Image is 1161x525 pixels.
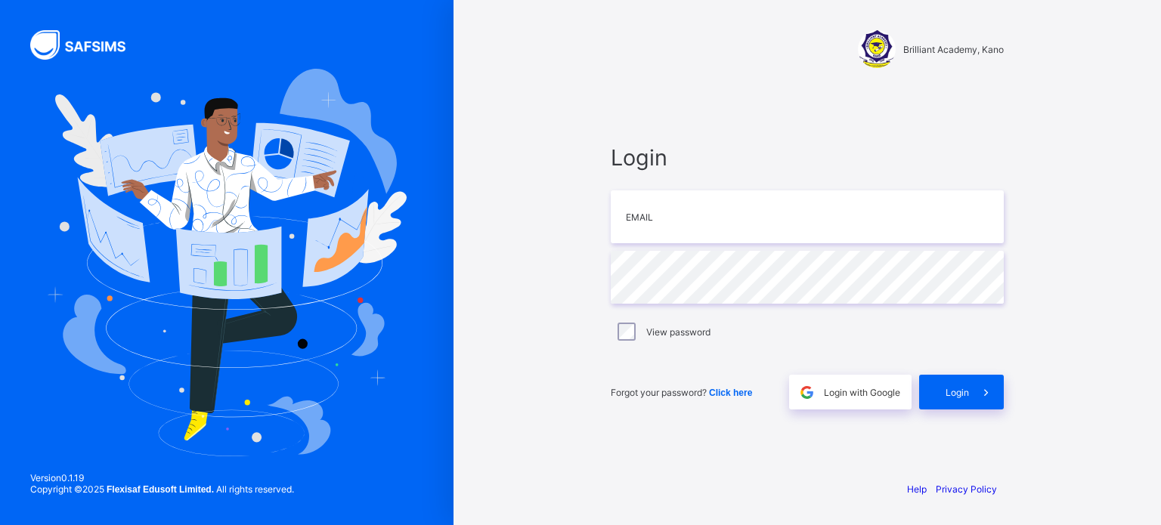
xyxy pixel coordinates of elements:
[903,44,1004,55] span: Brilliant Academy, Kano
[709,388,752,398] span: Click here
[936,483,997,495] a: Privacy Policy
[30,472,294,483] span: Version 0.1.19
[611,144,1004,171] span: Login
[824,387,900,398] span: Login with Google
[946,387,969,398] span: Login
[47,69,407,456] img: Hero Image
[798,384,816,401] img: google.396cfc9801f0270233282035f929180a.svg
[646,326,711,338] label: View password
[709,387,752,398] a: Click here
[30,483,294,495] span: Copyright © 2025 All rights reserved.
[30,30,144,60] img: SAFSIMS Logo
[907,483,927,495] a: Help
[107,484,214,495] strong: Flexisaf Edusoft Limited.
[611,387,752,398] span: Forgot your password?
